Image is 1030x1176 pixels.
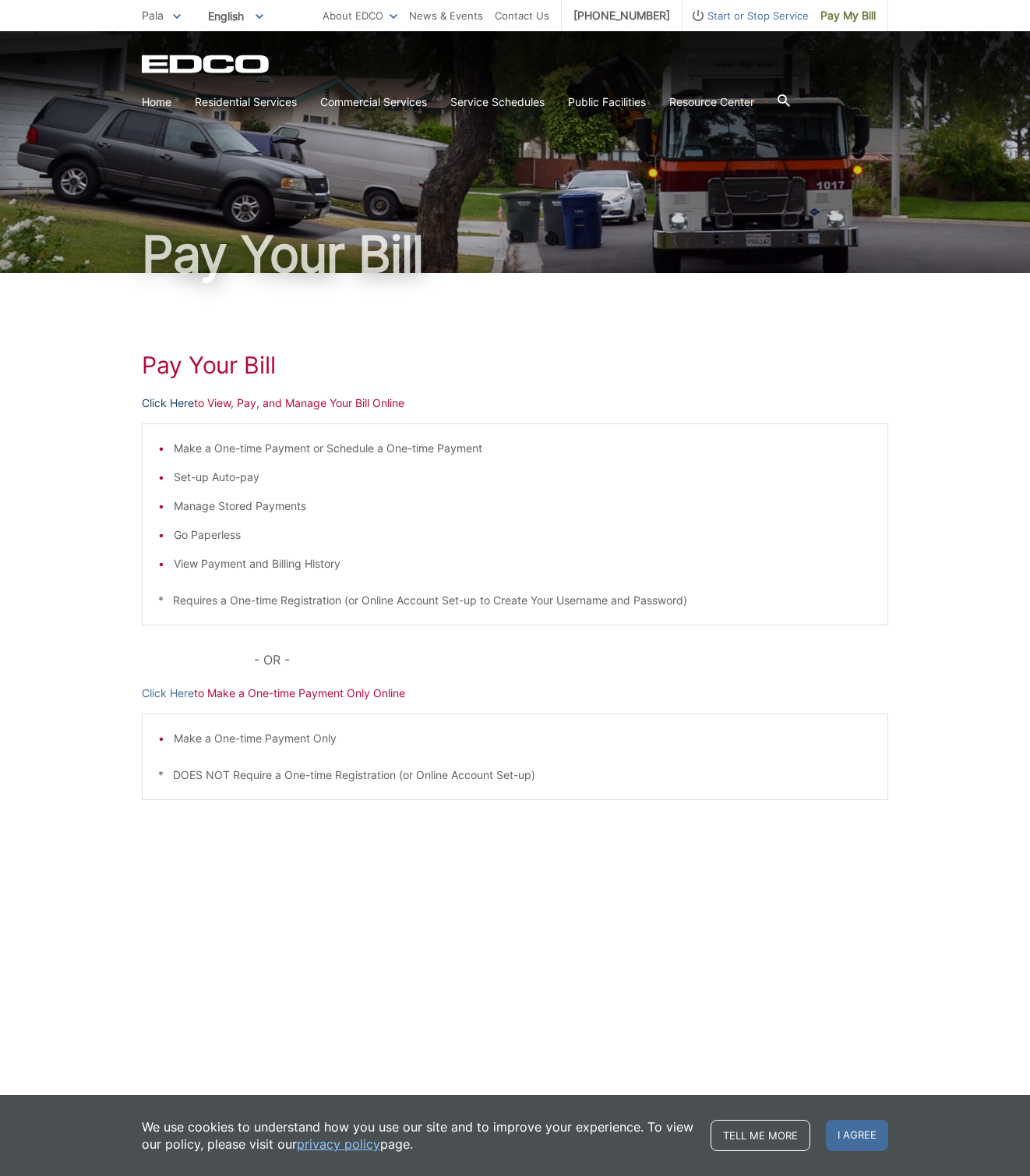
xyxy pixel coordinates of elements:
a: About EDCO [323,7,397,24]
h1: Pay Your Bill [142,351,888,379]
a: Service Schedules [450,94,545,111]
p: to View, Pay, and Manage Your Bill Online [142,395,888,412]
li: Go Paperless [174,526,872,544]
a: Tell me more [711,1120,810,1151]
p: to Make a One-time Payment Only Online [142,685,888,702]
p: * DOES NOT Require a One-time Registration (or Online Account Set-up) [158,767,872,784]
li: Make a One-time Payment Only [174,730,872,747]
li: Make a One-time Payment or Schedule a One-time Payment [174,440,872,457]
li: Set-up Auto-pay [174,469,872,486]
span: Pala [142,9,164,22]
p: * Requires a One-time Registration (or Online Account Set-up to Create Your Username and Password) [158,592,872,609]
p: We use cookies to understand how you use our site and to improve your experience. To view our pol... [142,1118,695,1153]
li: Manage Stored Payments [174,498,872,515]
a: Home [142,94,171,111]
a: privacy policy [297,1135,380,1153]
a: Contact Us [495,7,549,24]
h1: Pay Your Bill [142,229,888,279]
a: Public Facilities [568,94,646,111]
span: English [196,3,275,29]
a: Residential Services [195,94,297,111]
a: Click Here [142,395,194,412]
span: Pay My Bill [820,7,876,24]
a: Commercial Services [320,94,427,111]
a: EDCD logo. Return to the homepage. [142,55,271,73]
a: Click Here [142,685,194,702]
span: I agree [826,1120,888,1151]
p: - OR - [254,649,888,671]
a: Resource Center [669,94,754,111]
li: View Payment and Billing History [174,555,872,572]
a: News & Events [409,7,483,24]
